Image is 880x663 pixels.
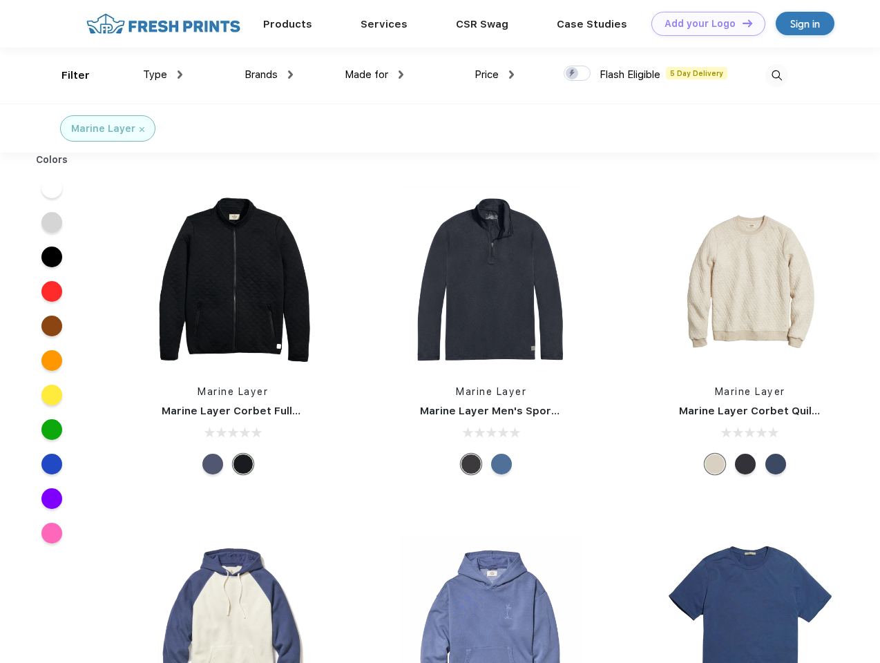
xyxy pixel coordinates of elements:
div: Colors [26,153,79,167]
div: Oat Heather [705,454,725,474]
a: Marine Layer [715,386,785,397]
img: func=resize&h=266 [658,187,842,371]
img: dropdown.png [399,70,403,79]
div: Marine Layer [71,122,135,136]
div: Sign in [790,16,820,32]
img: dropdown.png [509,70,514,79]
img: fo%20logo%202.webp [82,12,245,36]
a: Marine Layer Corbet Full-Zip Jacket [162,405,353,417]
div: Navy [202,454,223,474]
span: Made for [345,68,388,81]
span: 5 Day Delivery [666,67,727,79]
img: desktop_search.svg [765,64,788,87]
span: Brands [245,68,278,81]
div: Charcoal [461,454,481,474]
a: Marine Layer [456,386,526,397]
span: Type [143,68,167,81]
img: func=resize&h=266 [141,187,325,371]
a: Marine Layer Men's Sport Quarter Zip [420,405,620,417]
div: Filter [61,68,90,84]
img: func=resize&h=266 [399,187,583,371]
a: Sign in [776,12,834,35]
span: Flash Eligible [600,68,660,81]
img: dropdown.png [288,70,293,79]
img: dropdown.png [178,70,182,79]
div: Deep Denim [491,454,512,474]
div: Add your Logo [664,18,736,30]
a: Products [263,18,312,30]
span: Price [475,68,499,81]
a: Marine Layer [198,386,268,397]
a: Services [361,18,408,30]
img: DT [743,19,752,27]
a: CSR Swag [456,18,508,30]
div: Charcoal [735,454,756,474]
div: Black [233,454,254,474]
div: Navy Heather [765,454,786,474]
img: filter_cancel.svg [140,127,144,132]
